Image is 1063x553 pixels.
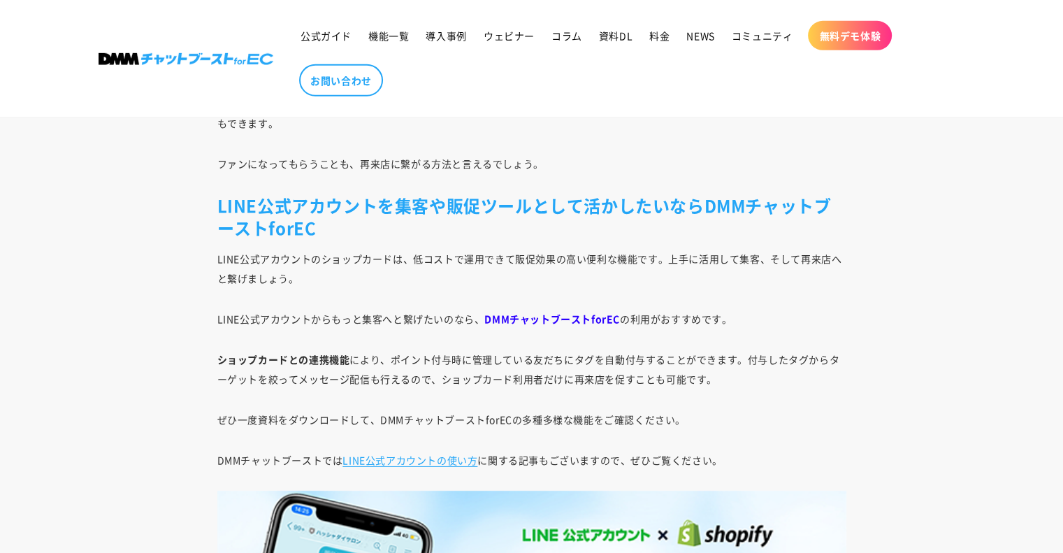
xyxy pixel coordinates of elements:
[426,29,466,42] span: 導入事例
[217,352,350,366] b: ショップカードとの連携機能
[484,312,620,326] b: DMMチャットブーストforEC
[641,21,678,50] a: 料金
[217,249,846,288] p: LINE公式アカウントのショップカードは、低コストで運用できて販促効果の高い便利な機能です。上手に活用して集客、そして再来店へと繋げましょう。
[723,21,802,50] a: コミュニティ
[360,21,417,50] a: 機能一覧
[310,74,372,87] span: お問い合わせ
[217,194,846,238] h2: LINE公式アカウントを集客や販促ツールとして活かしたいならDMMチャットブーストforEC
[217,450,846,470] p: DMMチャットブーストでは に関する記事もございますので、ぜひご覧ください。
[292,21,360,50] a: 公式ガイド
[819,29,881,42] span: 無料デモ体験
[543,21,591,50] a: コラム
[649,29,670,42] span: 料金
[599,29,632,42] span: 資料DL
[217,309,846,329] p: LINE公式アカウントからもっと集客へと繋げたいのなら、 の利用がおすすめです。
[484,29,535,42] span: ウェビナー
[342,453,477,467] a: LINE公式アカウントの使い方
[299,64,383,96] a: お問い合わせ
[732,29,793,42] span: コミュニティ
[217,410,846,429] p: ぜひ一度資料をダウンロードして、DMMチャットブーストforECの多種多様な機能をご確認ください。
[301,29,352,42] span: 公式ガイド
[551,29,582,42] span: コラム
[475,21,543,50] a: ウェビナー
[217,350,846,389] p: により、ポイント付与時に管理している友だちにタグを自動付与することができます。付与したタグからターゲットを絞ってメッセージ配信も行えるので、ショップカード利用者だけに再来店を促すことも可能です。
[417,21,475,50] a: 導入事例
[591,21,641,50] a: 資料DL
[686,29,714,42] span: NEWS
[99,53,273,65] img: 株式会社DMM Boost
[678,21,723,50] a: NEWS
[217,154,846,173] p: ファンになってもらうことも、再来店に繋がる方法と言えるでしょう。
[808,21,892,50] a: 無料デモ体験
[368,29,409,42] span: 機能一覧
